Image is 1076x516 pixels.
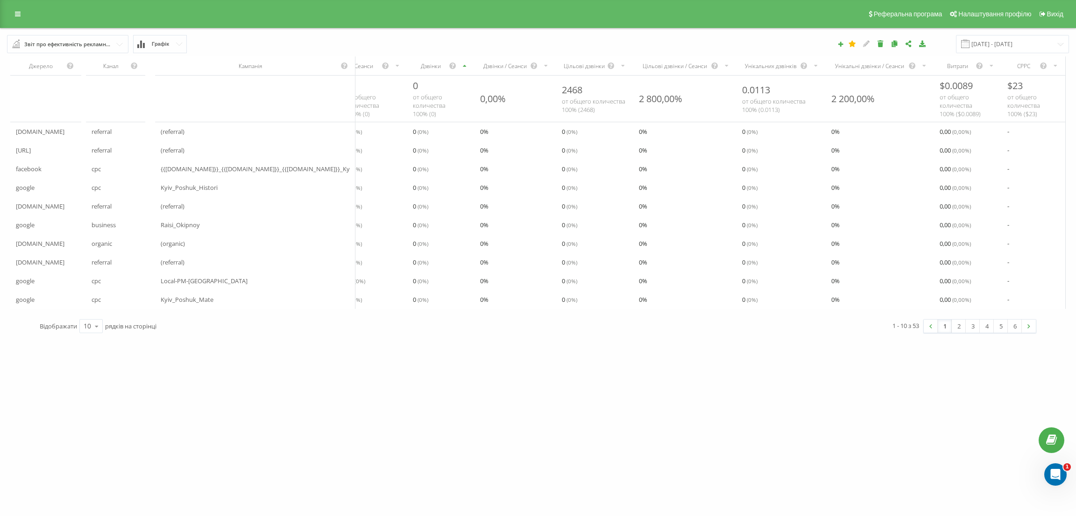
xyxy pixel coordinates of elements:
[562,238,577,249] span: 0
[16,163,42,174] span: facebook
[1063,463,1071,471] span: 1
[480,163,488,174] span: 0 %
[418,296,428,303] span: ( 0 %)
[980,320,994,333] a: 4
[742,97,806,114] span: от общего количества 100% ( 0.0113 )
[940,238,971,249] span: 0,00
[92,62,130,70] div: Канал
[92,238,112,249] span: organic
[16,145,31,156] span: [URL]
[347,93,379,118] span: от общего количества 100% ( 0 )
[940,79,973,92] span: $ 0.0089
[347,275,365,286] span: 86
[418,146,428,154] span: ( 0 %)
[480,219,488,230] span: 0 %
[161,219,200,230] span: Raisi_Okipnoy
[351,128,362,135] span: ( 0 %)
[994,320,1008,333] a: 5
[161,238,185,249] span: (organic)
[1007,62,1040,70] div: CPPC
[831,294,840,305] span: 0 %
[639,145,647,156] span: 0 %
[1007,201,1009,212] span: -
[92,275,101,286] span: cpc
[747,221,757,229] span: ( 0 %)
[354,277,365,285] span: ( 0 %)
[418,221,428,229] span: ( 0 %)
[566,258,577,266] span: ( 0 %)
[351,296,362,303] span: ( 0 %)
[742,238,757,249] span: 0
[742,257,757,268] span: 0
[831,163,840,174] span: 0 %
[639,163,647,174] span: 0 %
[413,219,428,230] span: 0
[639,219,647,230] span: 0 %
[566,202,577,210] span: ( 0 %)
[742,62,800,70] div: Унікальних дзвінків
[958,10,1031,18] span: Налаштування профілю
[16,182,35,193] span: google
[566,277,577,285] span: ( 0 %)
[952,296,971,303] span: ( 0,00 %)
[562,219,577,230] span: 0
[639,126,647,137] span: 0 %
[92,201,112,212] span: referral
[92,219,116,230] span: business
[480,145,488,156] span: 0 %
[480,182,488,193] span: 0 %
[639,238,647,249] span: 0 %
[413,201,428,212] span: 0
[831,238,840,249] span: 0 %
[747,128,757,135] span: ( 0 %)
[84,321,91,331] div: 10
[952,165,971,173] span: ( 0,00 %)
[1007,238,1009,249] span: -
[351,221,362,229] span: ( 0 %)
[351,240,362,247] span: ( 0 %)
[418,277,428,285] span: ( 0 %)
[161,275,248,286] span: Local-PM-[GEOGRAPHIC_DATA]
[831,126,840,137] span: 0 %
[92,182,101,193] span: cpc
[919,40,927,47] i: Завантажити звіт
[742,84,770,96] span: 0.0113
[940,93,981,118] span: от общего количества 100% ( $ 0.0089 )
[92,163,101,174] span: cpc
[413,182,428,193] span: 0
[566,296,577,303] span: ( 0 %)
[418,128,428,135] span: ( 0 %)
[347,62,381,70] div: Сеанси
[562,62,607,70] div: Цільові дзвінки
[562,275,577,286] span: 0
[161,201,184,212] span: (referral)
[747,165,757,173] span: ( 0 %)
[952,258,971,266] span: ( 0,00 %)
[40,322,77,330] span: Відображати
[413,145,428,156] span: 0
[418,165,428,173] span: ( 0 %)
[161,163,350,174] span: {{[DOMAIN_NAME]}}_{{[DOMAIN_NAME]}}_{{[DOMAIN_NAME]}}_Ky
[891,40,899,47] i: Копіювати звіт
[413,238,428,249] span: 0
[413,257,428,268] span: 0
[566,221,577,229] span: ( 0 %)
[742,182,757,193] span: 0
[16,126,64,137] span: [DOMAIN_NAME]
[351,202,362,210] span: ( 0 %)
[952,202,971,210] span: ( 0,00 %)
[413,126,428,137] span: 0
[562,97,625,114] span: от общего количества 100% ( 2468 )
[747,277,757,285] span: ( 0 %)
[952,184,971,191] span: ( 0,00 %)
[940,62,976,70] div: Витрати
[562,257,577,268] span: 0
[905,40,913,47] i: Поділитися налаштуваннями звіту
[639,201,647,212] span: 0 %
[16,275,35,286] span: google
[742,145,757,156] span: 0
[831,257,840,268] span: 0 %
[938,320,952,333] a: 1
[940,257,971,268] span: 0,00
[480,62,530,70] div: Дзвінки / Сеанси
